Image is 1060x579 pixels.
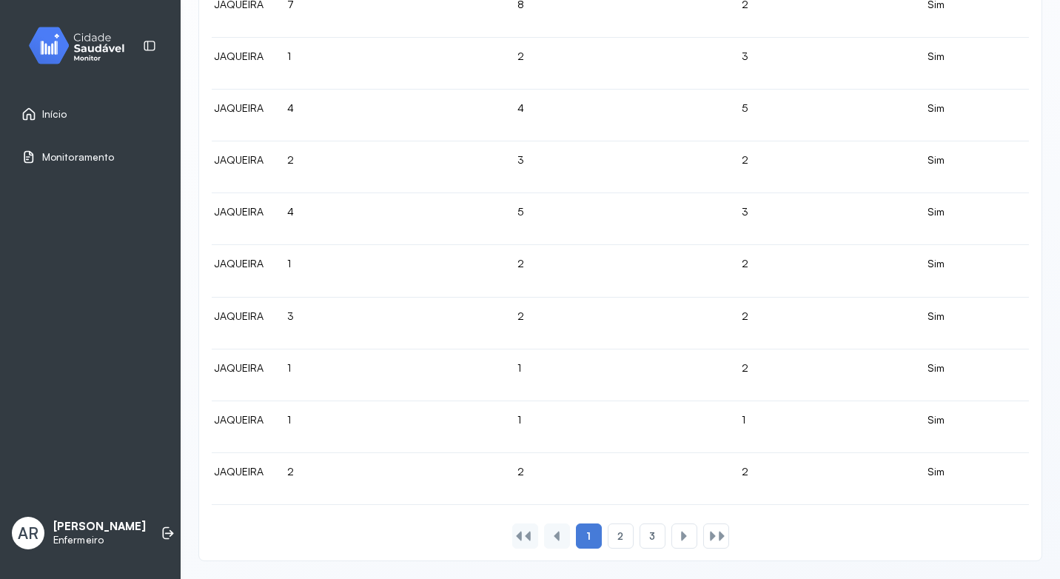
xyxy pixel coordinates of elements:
a: Início [21,107,159,121]
td: 1 [275,349,506,401]
td: 2 [730,298,916,349]
td: 1 [506,349,729,401]
td: 3 [506,141,729,193]
span: Monitoramento [42,151,114,164]
td: 1 [275,245,506,297]
td: 2 [275,453,506,504]
td: 1 [275,38,506,90]
td: 4 [275,90,506,141]
td: 2 [275,141,506,193]
a: Monitoramento [21,150,159,164]
td: 2 [506,298,729,349]
td: 2 [506,38,729,90]
img: monitor.svg [16,24,149,67]
td: 3 [730,193,916,245]
td: 3 [730,38,916,90]
td: 5 [506,193,729,245]
td: 4 [275,193,506,245]
td: 2 [506,453,729,504]
td: 2 [506,245,729,297]
td: 1 [506,401,729,453]
span: AR [18,523,38,543]
span: 1 [586,529,591,543]
td: 3 [275,298,506,349]
td: 2 [730,245,916,297]
p: Enfermeiro [53,534,146,546]
p: [PERSON_NAME] [53,520,146,534]
td: 5 [730,90,916,141]
span: 3 [649,530,655,543]
span: Início [42,108,67,121]
span: 2 [617,530,623,543]
td: 4 [506,90,729,141]
td: 2 [730,453,916,504]
td: 2 [730,349,916,401]
td: 1 [730,401,916,453]
td: 1 [275,401,506,453]
td: 2 [730,141,916,193]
